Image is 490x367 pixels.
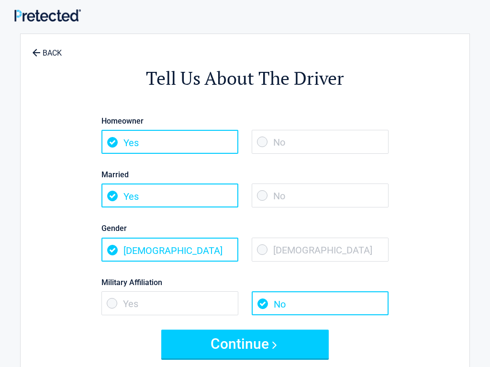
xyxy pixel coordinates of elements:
label: Married [101,168,389,181]
h2: Tell Us About The Driver [73,66,417,91]
span: Yes [101,130,238,154]
span: Yes [101,291,238,315]
img: Main Logo [14,9,81,21]
label: Homeowner [101,115,389,127]
span: No [252,291,389,315]
button: Continue [161,330,329,358]
label: Gender [101,222,389,235]
span: [DEMOGRAPHIC_DATA] [101,238,238,262]
label: Military Affiliation [101,276,389,289]
span: No [252,130,389,154]
span: No [252,183,389,207]
span: [DEMOGRAPHIC_DATA] [252,238,389,262]
a: BACK [30,40,64,57]
span: Yes [101,183,238,207]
